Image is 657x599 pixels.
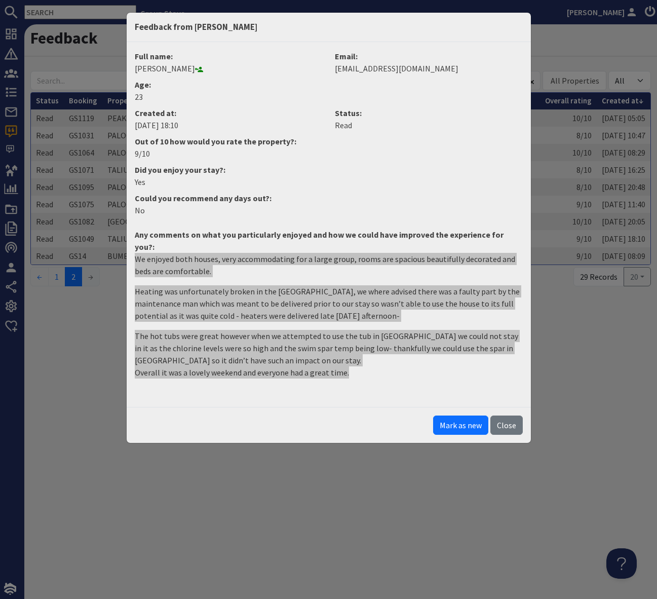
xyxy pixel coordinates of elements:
dd: 23 [135,91,523,103]
dt: Created at: [135,107,323,119]
dt: Age: [135,79,523,91]
dd: [EMAIL_ADDRESS][DOMAIN_NAME] [335,62,523,74]
span: translation missing: en.helpers.yes [135,177,145,187]
button: Close [490,416,523,435]
p: No [135,204,523,216]
p: We enjoyed both houses, very accommodating for a large group, rooms are spacious beautifully deco... [135,253,523,277]
p: The hot tubs were great however when we attempted to use the tub in [GEOGRAPHIC_DATA] we could no... [135,330,523,379]
dt: Could you recommend any days out?: [129,192,529,204]
dd: [PERSON_NAME] [135,62,323,74]
button: Mark as new [433,416,488,435]
dt: Status: [335,107,523,119]
dt: Did you enjoy your stay?: [129,164,529,176]
dt: Full name: [135,50,323,62]
dt: Any comments on what you particularly enjoyed and how we could have improved the experience for y... [129,229,529,253]
dd: 9/10 [129,147,529,160]
dd: Read [335,119,523,131]
dt: Out of 10 how would you rate the property?: [129,135,529,147]
dt: Email: [335,50,523,62]
p: Heating was unfortunately broken in the [GEOGRAPHIC_DATA], we where advised there was a faulty pa... [135,285,523,322]
h5: Feedback from [PERSON_NAME] [135,21,257,33]
dd: [DATE] 18:10 [135,119,323,131]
